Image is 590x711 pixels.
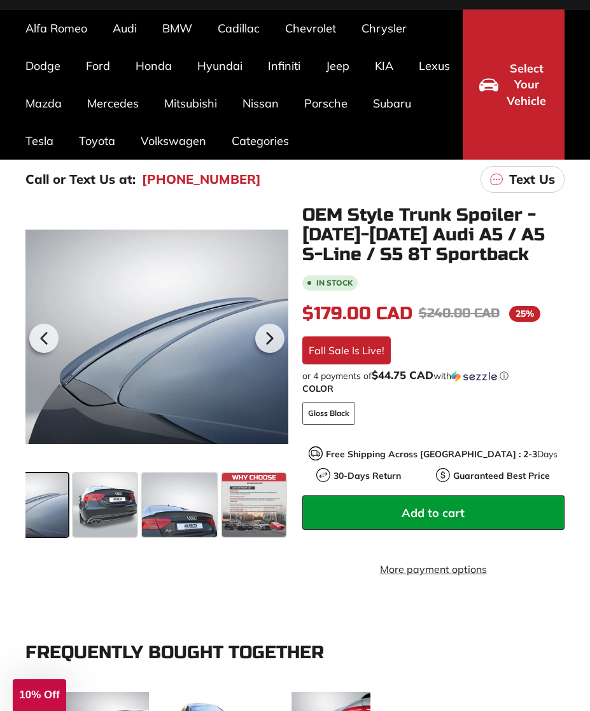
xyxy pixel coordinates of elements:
a: Jeep [313,47,362,85]
strong: Guaranteed Best Price [453,470,550,481]
p: Text Us [509,170,555,189]
a: Hyundai [185,47,255,85]
a: Alfa Romeo [13,10,100,47]
a: Dodge [13,47,73,85]
div: 10% Off [13,679,66,711]
label: COLOR [302,382,565,396]
a: Volkswagen [128,122,219,160]
a: More payment options [302,562,565,577]
span: Add to cart [402,506,465,520]
span: $44.75 CAD [372,368,433,382]
a: Chrysler [349,10,419,47]
button: Select Your Vehicle [463,10,565,160]
a: Lexus [406,47,463,85]
a: [PHONE_NUMBER] [142,170,261,189]
a: Infiniti [255,47,313,85]
button: Add to cart [302,495,565,530]
a: Tesla [13,122,66,160]
a: Categories [219,122,302,160]
img: Sezzle [451,371,497,382]
a: Mazda [13,85,74,122]
a: Subaru [360,85,424,122]
p: Call or Text Us at: [25,170,136,189]
a: Text Us [481,166,565,193]
strong: 30-Days Return [334,470,401,481]
span: 25% [509,306,540,322]
span: Select Your Vehicle [505,60,548,109]
a: Audi [100,10,150,47]
a: Nissan [230,85,291,122]
a: Chevrolet [272,10,349,47]
p: Days [326,448,558,461]
a: KIA [362,47,406,85]
span: $240.00 CAD [419,305,500,321]
a: Ford [73,47,123,85]
strong: Free Shipping Across [GEOGRAPHIC_DATA] : 2-3 [326,448,537,460]
div: Fall Sale Is Live! [302,336,391,364]
span: 10% Off [19,689,59,701]
div: or 4 payments of with [302,369,565,382]
a: Mitsubishi [151,85,230,122]
span: $179.00 CAD [302,303,412,324]
a: Mercedes [74,85,151,122]
div: or 4 payments of$44.75 CADwithSezzle Click to learn more about Sezzle [302,369,565,382]
b: In stock [316,279,353,287]
a: BMW [150,10,205,47]
a: Porsche [291,85,360,122]
a: Honda [123,47,185,85]
a: Toyota [66,122,128,160]
h1: OEM Style Trunk Spoiler - [DATE]-[DATE] Audi A5 / A5 S-Line / S5 8T Sportback [302,205,565,264]
a: Cadillac [205,10,272,47]
div: Frequently Bought Together [25,643,565,663]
